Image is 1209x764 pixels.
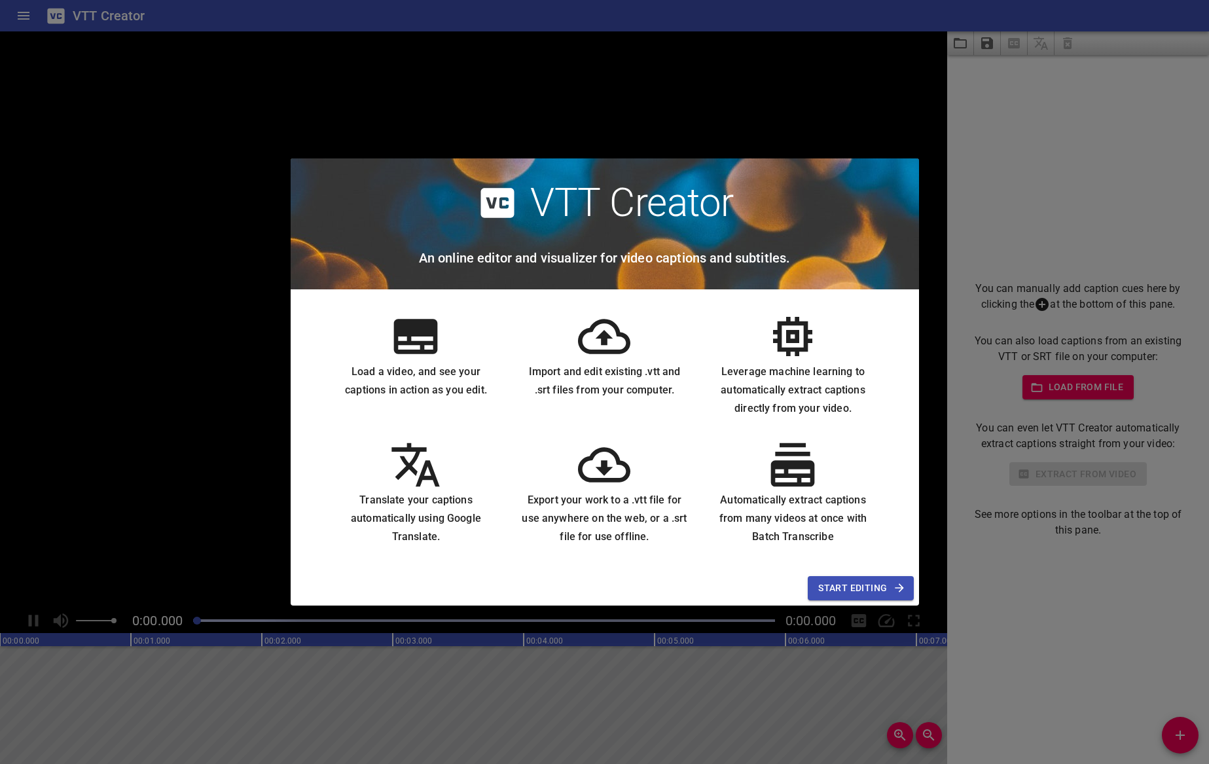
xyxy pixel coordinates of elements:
[709,363,876,418] h6: Leverage machine learning to automatically extract captions directly from your video.
[333,491,500,546] h6: Translate your captions automatically using Google Translate.
[709,491,876,546] h6: Automatically extract captions from many videos at once with Batch Transcribe
[520,491,688,546] h6: Export your work to a .vtt file for use anywhere on the web, or a .srt file for use offline.
[818,580,903,596] span: Start Editing
[808,576,913,600] button: Start Editing
[520,363,688,399] h6: Import and edit existing .vtt and .srt files from your computer.
[530,179,734,227] h2: VTT Creator
[419,247,791,268] h6: An online editor and visualizer for video captions and subtitles.
[333,363,500,399] h6: Load a video, and see your captions in action as you edit.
